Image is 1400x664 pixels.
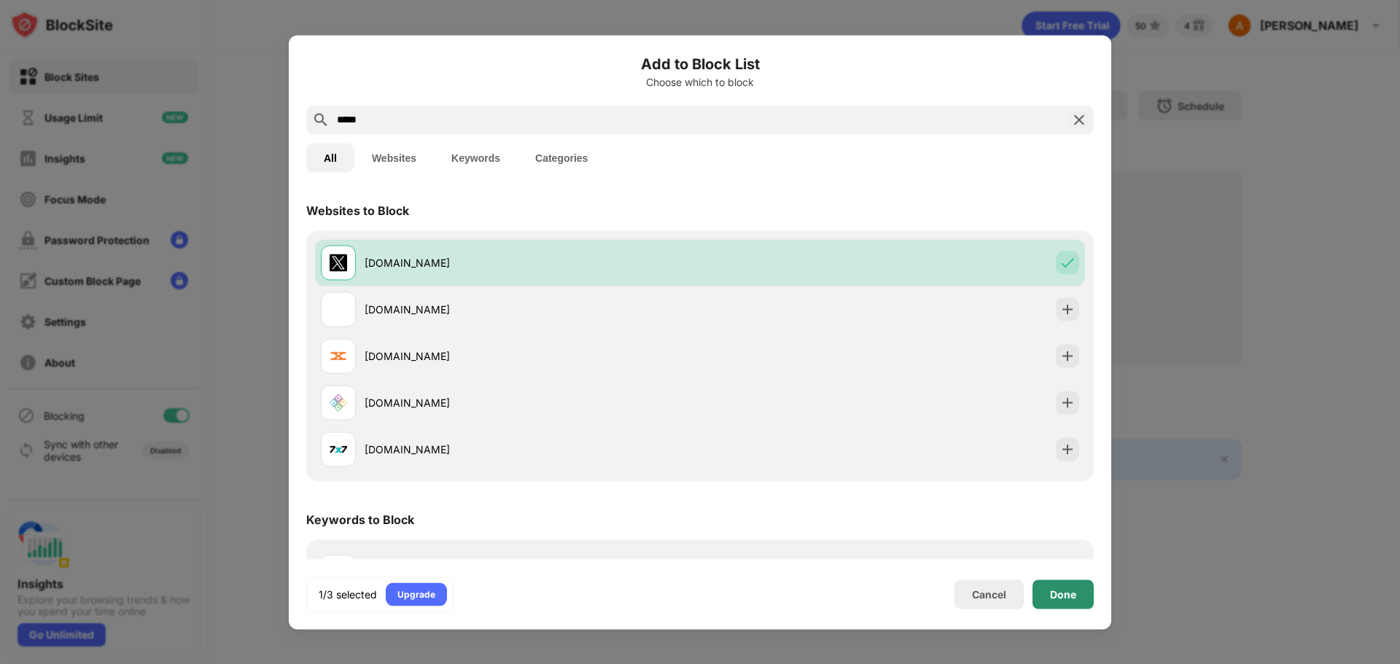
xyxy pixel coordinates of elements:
div: [DOMAIN_NAME] [365,348,700,364]
img: search-close [1070,111,1088,128]
div: Cancel [972,588,1006,601]
div: Keywords to Block [306,512,414,526]
button: Websites [354,143,434,172]
div: [DOMAIN_NAME] [365,255,700,270]
div: Done [1050,588,1076,600]
img: favicons [330,300,347,318]
div: 1/3 selected [319,587,377,601]
div: [DOMAIN_NAME] [365,395,700,410]
img: favicons [330,394,347,411]
h6: Add to Block List [306,52,1094,74]
button: Categories [518,143,605,172]
img: favicons [330,440,347,458]
button: Keywords [434,143,518,172]
button: All [306,143,354,172]
div: [DOMAIN_NAME] [365,302,700,317]
div: Upgrade [397,587,435,601]
img: search.svg [312,111,330,128]
img: favicons [330,347,347,364]
img: favicons [330,254,347,271]
div: [DOMAIN_NAME] [365,442,700,457]
div: Choose which to block [306,76,1094,87]
div: Websites to Block [306,203,409,217]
